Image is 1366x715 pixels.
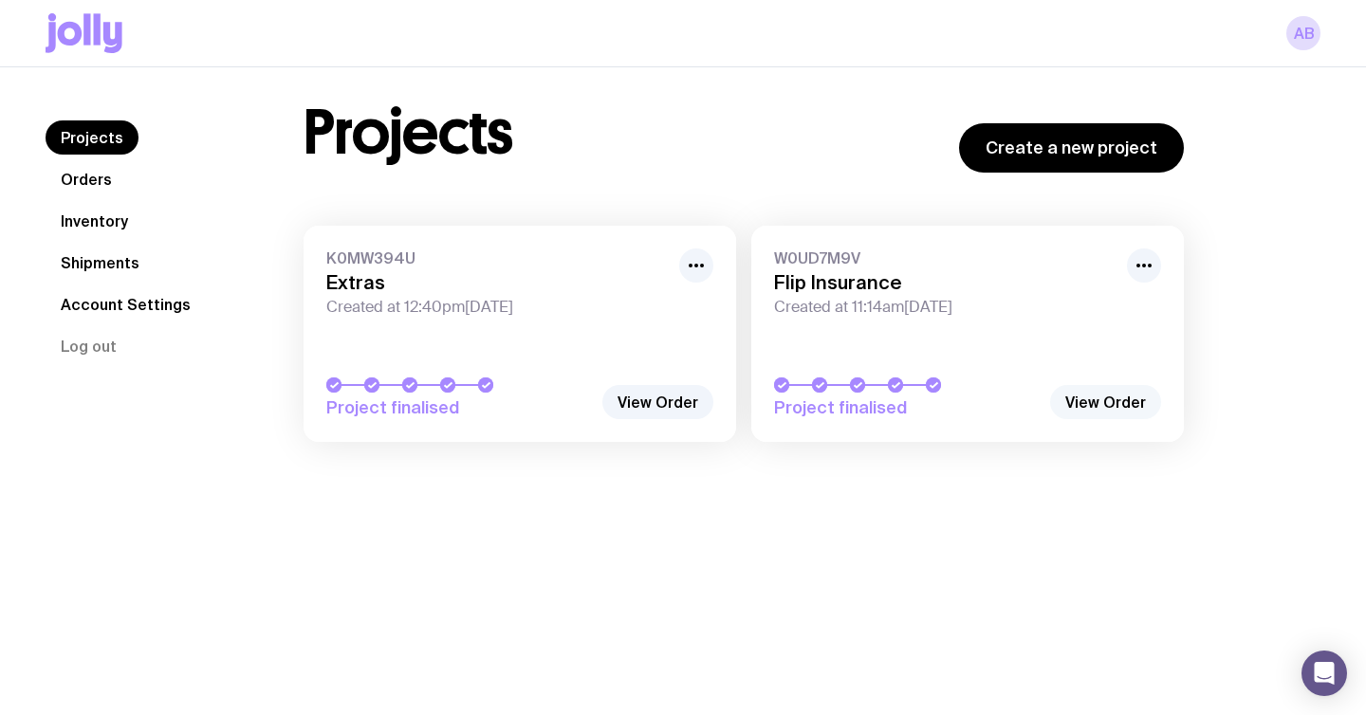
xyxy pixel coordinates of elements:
span: Created at 12:40pm[DATE] [326,298,668,317]
a: AB [1286,16,1320,50]
span: K0MW394U [326,248,668,267]
a: Account Settings [46,287,206,321]
button: Log out [46,329,132,363]
h3: Flip Insurance [774,271,1116,294]
a: Orders [46,162,127,196]
span: W0UD7M9V [774,248,1116,267]
a: Shipments [46,246,155,280]
div: Open Intercom Messenger [1301,651,1347,696]
span: Project finalised [326,396,592,419]
span: Created at 11:14am[DATE] [774,298,1116,317]
a: Projects [46,120,138,155]
a: W0UD7M9VFlip InsuranceCreated at 11:14am[DATE]Project finalised [751,226,1184,442]
a: View Order [1050,385,1161,419]
span: Project finalised [774,396,1040,419]
a: K0MW394UExtrasCreated at 12:40pm[DATE]Project finalised [304,226,736,442]
h3: Extras [326,271,668,294]
h1: Projects [304,102,513,163]
a: View Order [602,385,713,419]
a: Inventory [46,204,143,238]
a: Create a new project [959,123,1184,173]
